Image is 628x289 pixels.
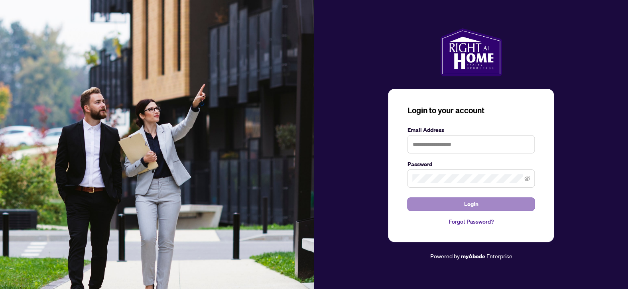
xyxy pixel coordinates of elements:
button: Login [407,197,535,211]
span: eye-invisible [524,176,530,181]
a: myAbode [461,252,485,261]
span: Powered by [430,252,459,260]
a: Forgot Password? [407,217,535,226]
img: ma-logo [440,28,502,76]
span: Login [464,198,478,210]
h3: Login to your account [407,105,535,116]
label: Email Address [407,126,535,134]
span: Enterprise [486,252,512,260]
label: Password [407,160,535,169]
